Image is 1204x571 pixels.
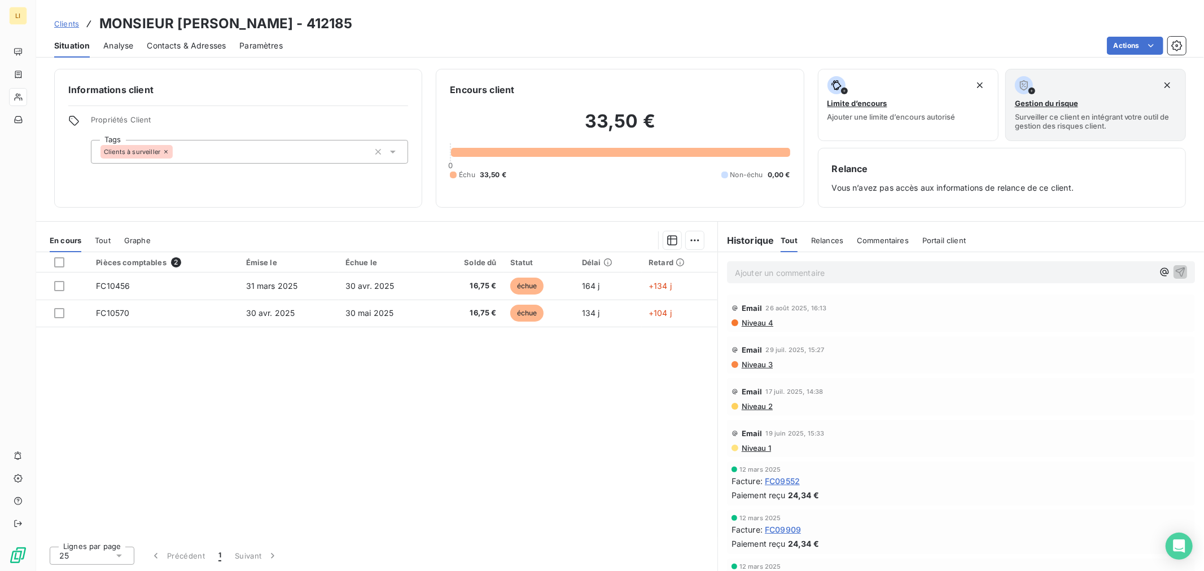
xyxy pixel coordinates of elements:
span: échue [510,305,544,322]
span: 25 [59,550,69,561]
h2: 33,50 € [450,110,790,144]
span: Paiement reçu [732,489,786,501]
h6: Encours client [450,83,514,96]
h6: Historique [718,234,774,247]
img: Logo LeanPay [9,546,27,564]
span: Niveau 4 [741,318,773,327]
div: Pièces comptables [96,257,232,267]
span: FC09909 [765,524,801,535]
span: Commentaires [857,236,909,245]
span: Clients à surveiller [104,148,160,155]
span: 33,50 € [480,170,506,180]
span: Surveiller ce client en intégrant votre outil de gestion des risques client. [1015,112,1176,130]
button: Limite d’encoursAjouter une limite d’encours autorisé [818,69,999,141]
div: Échue le [345,258,427,267]
span: 16,75 € [440,308,496,319]
span: Facture : [732,475,763,487]
div: Open Intercom Messenger [1166,533,1193,560]
span: 30 mai 2025 [345,308,394,318]
span: Paiement reçu [732,538,786,550]
span: 16,75 € [440,280,496,292]
button: Suivant [228,544,285,568]
span: Niveau 1 [741,443,771,453]
span: 134 j [582,308,600,318]
div: Statut [510,258,568,267]
span: 30 avr. 2025 [246,308,295,318]
button: 1 [212,544,228,568]
span: Email [742,387,763,396]
span: 0 [448,161,453,170]
div: Vous n’avez pas accès aux informations de relance de ce client. [832,162,1172,194]
span: 12 mars 2025 [739,515,781,521]
span: Email [742,429,763,438]
span: 0,00 € [768,170,790,180]
div: LI [9,7,27,25]
span: Email [742,345,763,354]
span: Email [742,304,763,313]
span: Relances [811,236,843,245]
span: 31 mars 2025 [246,281,298,291]
span: +134 j [649,281,672,291]
span: 164 j [582,281,600,291]
button: Gestion du risqueSurveiller ce client en intégrant votre outil de gestion des risques client. [1005,69,1186,141]
span: échue [510,278,544,295]
span: Niveau 3 [741,360,773,369]
span: En cours [50,236,81,245]
span: 1 [218,550,221,561]
span: Ajouter une limite d’encours autorisé [828,112,956,121]
h6: Informations client [68,83,408,96]
span: 24,34 € [788,489,819,501]
h6: Relance [832,162,1172,175]
span: Situation [54,40,90,51]
span: Gestion du risque [1015,99,1078,108]
span: FC10456 [96,281,130,291]
span: 26 août 2025, 16:13 [766,305,827,311]
span: 30 avr. 2025 [345,281,395,291]
span: Tout [781,236,798,245]
div: Solde dû [440,258,496,267]
span: Propriétés Client [91,115,408,131]
span: 17 juil. 2025, 14:38 [766,388,824,395]
input: Ajouter une valeur [173,147,182,157]
span: FC10570 [96,308,129,318]
span: Échu [459,170,475,180]
span: Contacts & Adresses [147,40,226,51]
span: Niveau 2 [741,402,773,411]
span: 12 mars 2025 [739,563,781,570]
span: Facture : [732,524,763,535]
span: Limite d’encours [828,99,887,108]
span: Paramètres [239,40,283,51]
div: Délai [582,258,635,267]
span: 12 mars 2025 [739,466,781,473]
span: Non-échu [730,170,763,180]
span: FC09552 [765,475,800,487]
button: Actions [1107,37,1163,55]
div: Retard [649,258,711,267]
span: 29 juil. 2025, 15:27 [766,346,825,353]
span: 24,34 € [788,538,819,550]
button: Précédent [143,544,212,568]
span: +104 j [649,308,672,318]
span: Analyse [103,40,133,51]
span: 19 juin 2025, 15:33 [766,430,825,437]
div: Émise le [246,258,332,267]
span: Tout [95,236,111,245]
span: 2 [171,257,181,267]
h3: MONSIEUR [PERSON_NAME] - 412185 [99,14,353,34]
span: Clients [54,19,79,28]
span: Portail client [922,236,966,245]
a: Clients [54,18,79,29]
span: Graphe [124,236,151,245]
